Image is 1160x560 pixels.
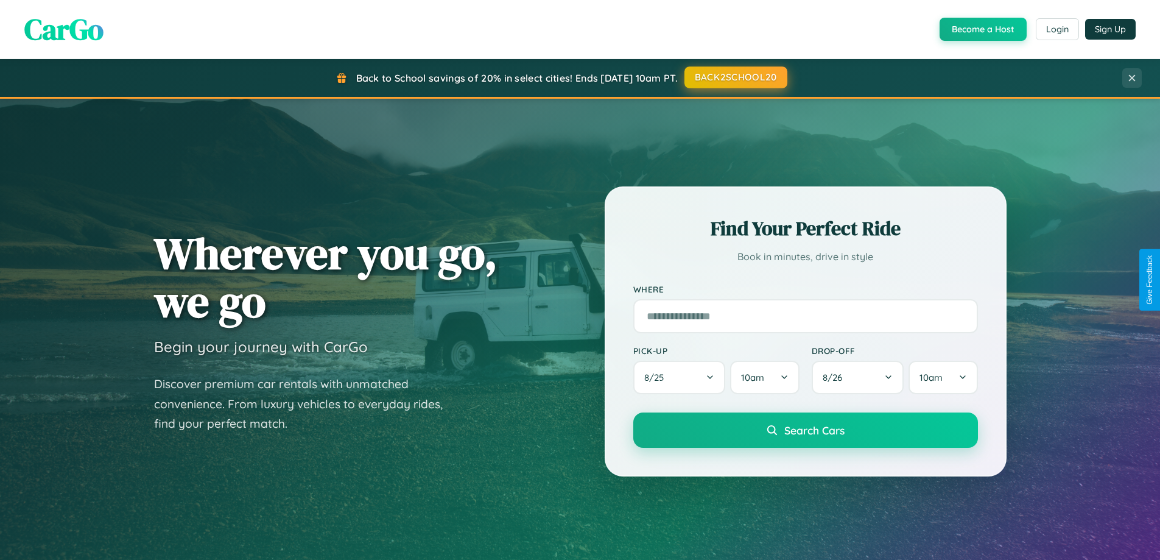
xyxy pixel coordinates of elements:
p: Discover premium car rentals with unmatched convenience. From luxury vehicles to everyday rides, ... [154,374,459,434]
span: Back to School savings of 20% in select cities! Ends [DATE] 10am PT. [356,72,678,84]
button: 8/25 [633,361,726,394]
div: Give Feedback [1145,255,1154,305]
button: Login [1036,18,1079,40]
label: Drop-off [812,346,978,356]
span: 10am [741,372,764,383]
button: Search Cars [633,413,978,448]
button: BACK2SCHOOL20 [684,66,787,88]
h1: Wherever you go, we go [154,229,497,325]
label: Pick-up [633,346,800,356]
button: Become a Host [940,18,1027,41]
span: 10am [919,372,943,383]
span: CarGo [24,9,104,49]
span: Search Cars [784,424,845,437]
h3: Begin your journey with CarGo [154,338,368,356]
button: 10am [909,361,977,394]
p: Book in minutes, drive in style [633,248,978,266]
h2: Find Your Perfect Ride [633,215,978,242]
span: 8 / 26 [823,372,848,383]
button: 8/26 [812,361,904,394]
label: Where [633,284,978,294]
button: 10am [730,361,799,394]
span: 8 / 25 [644,372,670,383]
button: Sign Up [1085,19,1136,40]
